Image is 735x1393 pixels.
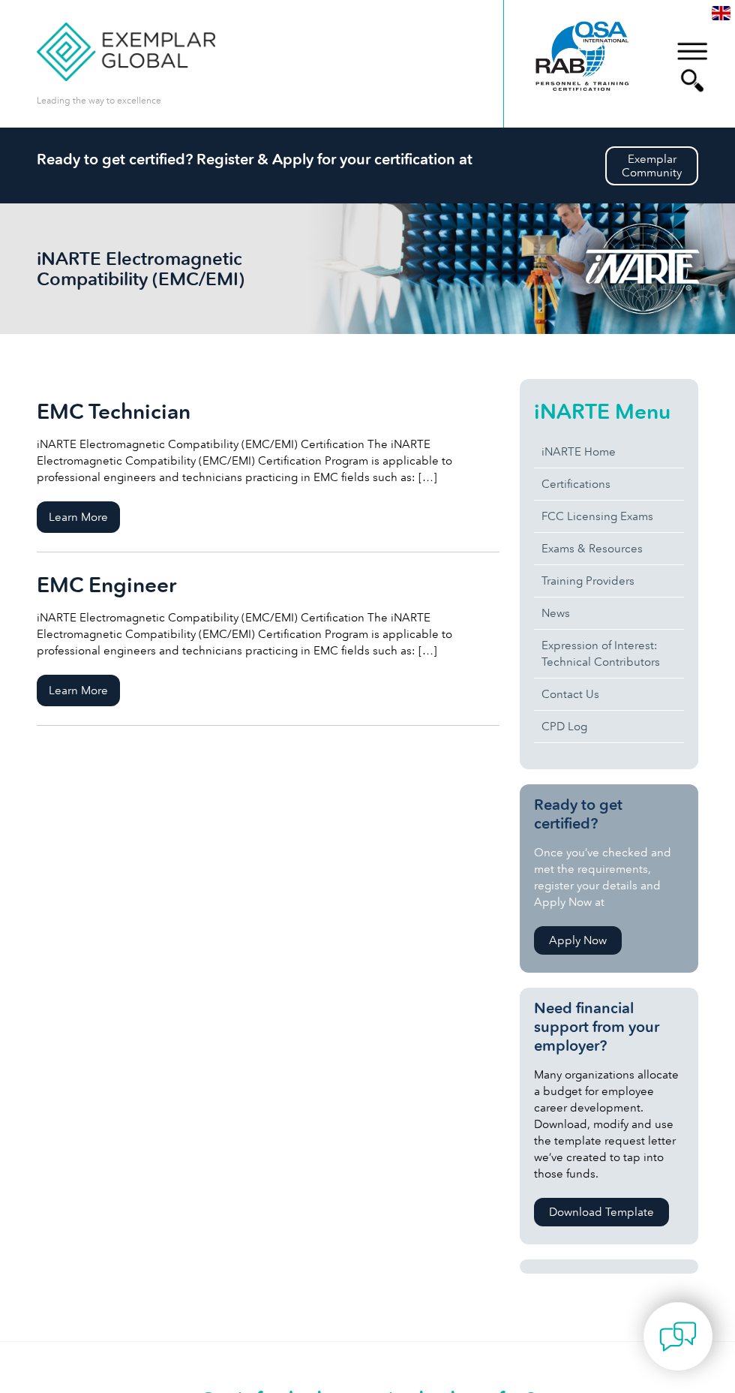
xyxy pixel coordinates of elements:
h2: EMC Technician [37,399,499,423]
img: en [712,6,730,20]
a: EMC Engineer iNARTE Electromagnetic Compatibility (EMC/EMI) Certification The iNARTE Electromagne... [37,552,499,726]
a: Download Template [534,1198,669,1226]
h1: iNARTE Electromagnetic Compatibility (EMC/EMI) [37,248,262,289]
span: Learn More [37,675,120,706]
h2: EMC Engineer [37,573,499,597]
h2: Ready to get certified? Register & Apply for your certification at [37,150,698,168]
a: Certifications [534,468,684,500]
a: ExemplarCommunity [605,146,698,185]
p: Leading the way to excellence [37,92,161,109]
h3: Need financial support from your employer? [534,999,684,1055]
h3: Ready to get certified? [534,796,684,833]
p: iNARTE Electromagnetic Compatibility (EMC/EMI) Certification The iNARTE Electromagnetic Compatibi... [37,609,499,659]
img: contact-chat.png [659,1318,697,1355]
a: Contact Us [534,678,684,710]
span: Learn More [37,501,120,533]
a: CPD Log [534,711,684,742]
a: Exams & Resources [534,533,684,564]
a: Apply Now [534,926,622,955]
a: FCC Licensing Exams [534,501,684,532]
a: iNARTE Home [534,436,684,468]
a: News [534,597,684,629]
p: iNARTE Electromagnetic Compatibility (EMC/EMI) Certification The iNARTE Electromagnetic Compatibi... [37,436,499,486]
p: Once you’ve checked and met the requirements, register your details and Apply Now at [534,844,684,910]
a: EMC Technician iNARTE Electromagnetic Compatibility (EMC/EMI) Certification The iNARTE Electromag... [37,379,499,552]
h2: iNARTE Menu [534,399,684,423]
a: Training Providers [534,565,684,597]
a: Expression of Interest:Technical Contributors [534,630,684,678]
p: Many organizations allocate a budget for employee career development. Download, modify and use th... [534,1067,684,1182]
